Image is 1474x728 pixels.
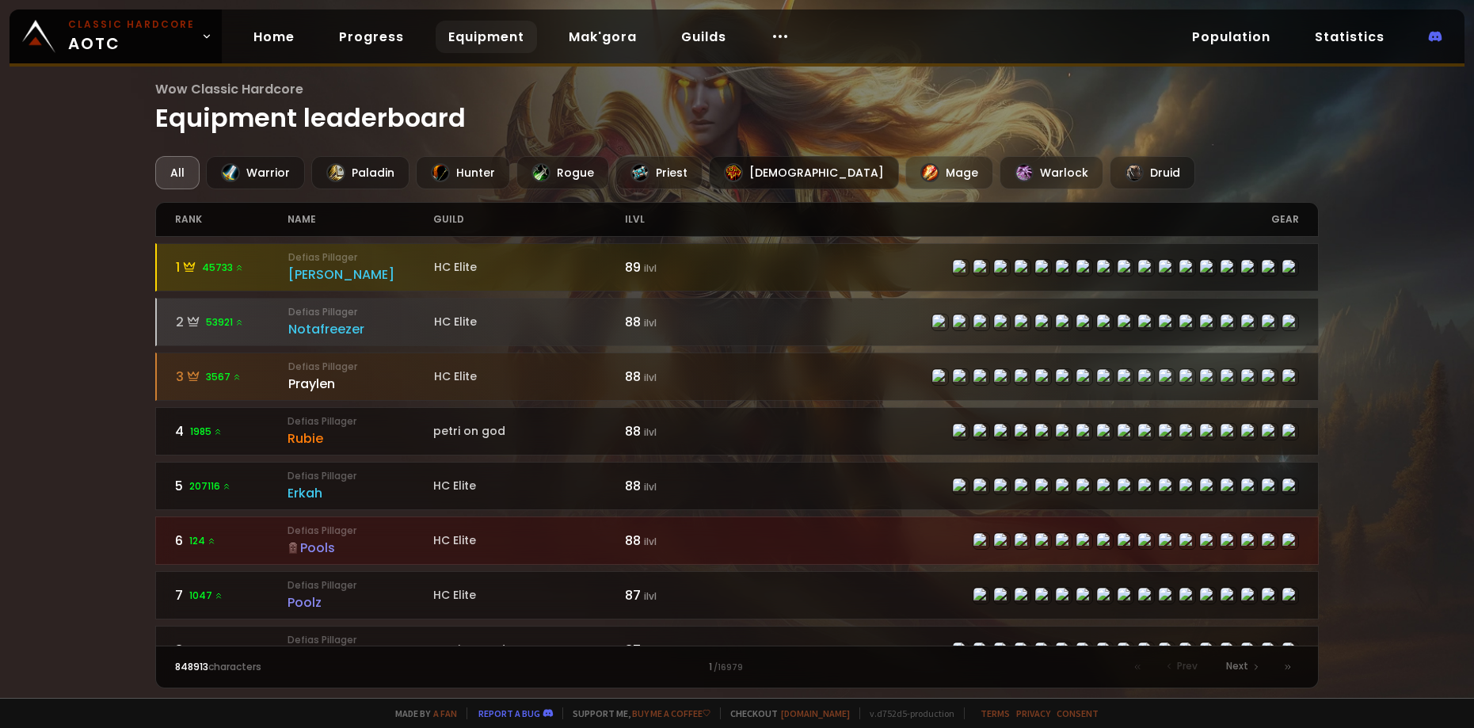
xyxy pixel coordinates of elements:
[155,79,1320,137] h1: Equipment leaderboard
[625,421,737,441] div: 88
[433,707,457,719] a: a fan
[644,589,657,603] small: ilvl
[288,578,434,593] small: Defias Pillager
[720,707,850,719] span: Checkout
[625,257,737,277] div: 89
[288,593,434,612] div: Poolz
[668,21,739,53] a: Guilds
[175,660,456,674] div: characters
[644,644,657,657] small: ilvl
[981,707,1010,719] a: Terms
[155,626,1320,674] a: 8588 Defias PillagerSourceohealspetri on god87 ilvlitem-22514item-21712item-22515item-4336item-22...
[433,423,624,440] div: petri on god
[206,156,305,189] div: Warrior
[175,421,288,441] div: 4
[175,203,288,236] div: rank
[206,315,244,330] span: 53921
[644,535,657,548] small: ilvl
[433,532,624,549] div: HC Elite
[10,10,222,63] a: Classic HardcoreAOTC
[562,707,710,719] span: Support me,
[644,371,657,384] small: ilvl
[456,660,1019,674] div: 1
[1179,21,1283,53] a: Population
[905,156,993,189] div: Mage
[1177,659,1198,673] span: Prev
[625,203,737,236] div: ilvl
[516,156,609,189] div: Rogue
[288,203,434,236] div: name
[175,640,288,660] div: 8
[1000,156,1103,189] div: Warlock
[632,707,710,719] a: Buy me a coffee
[288,538,434,558] div: Pools
[68,17,195,32] small: Classic Hardcore
[155,79,1320,99] span: Wow Classic Hardcore
[644,261,657,275] small: ilvl
[206,370,242,384] span: 3567
[859,707,954,719] span: v. d752d5 - production
[644,480,657,494] small: ilvl
[737,203,1299,236] div: gear
[155,516,1320,565] a: 6124 Defias PillagerPoolsHC Elite88 ilvlitem-22506item-22943item-22507item-22504item-22510item-22...
[625,531,737,551] div: 88
[434,259,625,276] div: HC Elite
[644,316,657,330] small: ilvl
[176,257,288,277] div: 1
[433,203,624,236] div: guild
[288,524,434,538] small: Defias Pillager
[175,585,288,605] div: 7
[714,661,743,674] small: / 16979
[189,643,218,657] span: 588
[1016,707,1050,719] a: Privacy
[288,305,434,319] small: Defias Pillager
[433,587,624,604] div: HC Elite
[433,642,624,658] div: petri on god
[625,585,737,605] div: 87
[434,314,625,330] div: HC Elite
[625,367,737,387] div: 88
[155,353,1320,401] a: 33567 Defias PillagerPraylenHC Elite88 ilvlitem-22514item-21712item-22515item-3427item-22512item-...
[625,640,737,660] div: 87
[1110,156,1195,189] div: Druid
[434,368,625,385] div: HC Elite
[155,407,1320,455] a: 41985 Defias PillagerRubiepetri on god88 ilvlitem-22490item-21712item-22491item-22488item-22494it...
[190,425,223,439] span: 1985
[288,469,434,483] small: Defias Pillager
[175,476,288,496] div: 5
[288,429,434,448] div: Rubie
[155,298,1320,346] a: 253921 Defias PillagerNotafreezerHC Elite88 ilvlitem-22498item-23057item-22983item-2575item-22496...
[386,707,457,719] span: Made by
[311,156,409,189] div: Paladin
[202,261,244,275] span: 45733
[625,312,737,332] div: 88
[155,156,200,189] div: All
[288,633,434,647] small: Defias Pillager
[288,360,434,374] small: Defias Pillager
[68,17,195,55] span: AOTC
[288,265,434,284] div: [PERSON_NAME]
[189,479,231,494] span: 207116
[176,367,288,387] div: 3
[556,21,649,53] a: Mak'gora
[326,21,417,53] a: Progress
[155,571,1320,619] a: 71047 Defias PillagerPoolzHC Elite87 ilvlitem-22506item-22943item-22507item-22504item-22510item-2...
[288,319,434,339] div: Notafreezer
[241,21,307,53] a: Home
[1302,21,1397,53] a: Statistics
[1057,707,1099,719] a: Consent
[176,312,288,332] div: 2
[709,156,899,189] div: [DEMOGRAPHIC_DATA]
[288,374,434,394] div: Praylen
[625,476,737,496] div: 88
[644,425,657,439] small: ilvl
[436,21,537,53] a: Equipment
[781,707,850,719] a: [DOMAIN_NAME]
[1226,659,1248,673] span: Next
[189,534,216,548] span: 124
[155,462,1320,510] a: 5207116 Defias PillagerErkahHC Elite88 ilvlitem-22498item-23057item-22983item-17723item-22496item...
[478,707,540,719] a: Report a bug
[288,414,434,429] small: Defias Pillager
[175,531,288,551] div: 6
[416,156,510,189] div: Hunter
